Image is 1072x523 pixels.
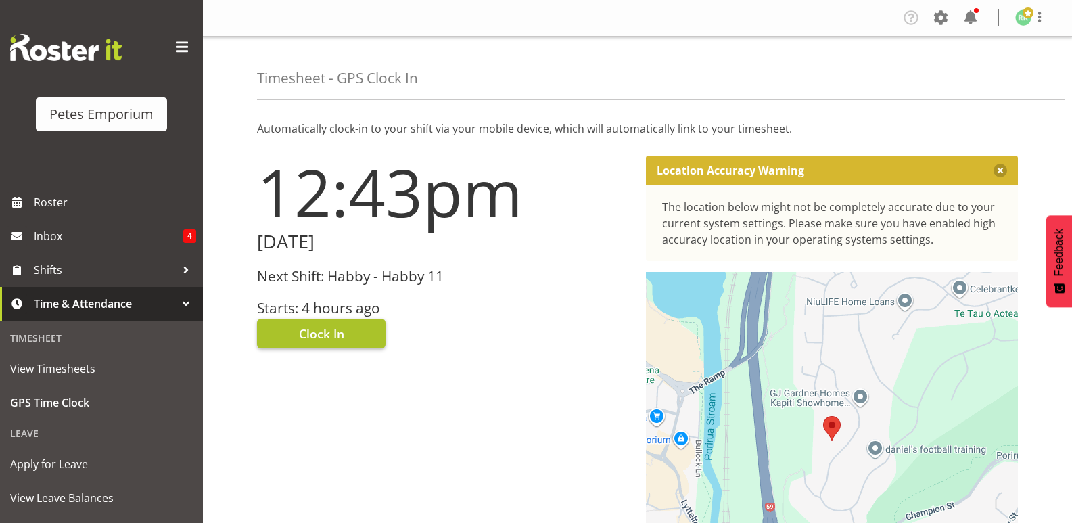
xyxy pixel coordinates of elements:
button: Clock In [257,319,386,348]
span: Clock In [299,325,344,342]
img: Rosterit website logo [10,34,122,61]
h3: Next Shift: Habby - Habby 11 [257,269,630,284]
span: Feedback [1053,229,1065,276]
a: View Timesheets [3,352,200,386]
p: Automatically clock-in to your shift via your mobile device, which will automatically link to you... [257,120,1018,137]
h1: 12:43pm [257,156,630,229]
div: The location below might not be completely accurate due to your current system settings. Please m... [662,199,1002,248]
h4: Timesheet - GPS Clock In [257,70,418,86]
span: Apply for Leave [10,454,193,474]
span: 4 [183,229,196,243]
div: Leave [3,419,200,447]
span: Time & Attendance [34,294,176,314]
span: Roster [34,192,196,212]
div: Timesheet [3,324,200,352]
span: Inbox [34,226,183,246]
h2: [DATE] [257,231,630,252]
a: GPS Time Clock [3,386,200,419]
span: View Leave Balances [10,488,193,508]
span: GPS Time Clock [10,392,193,413]
img: ruth-robertson-taylor722.jpg [1015,9,1031,26]
span: View Timesheets [10,359,193,379]
button: Close message [994,164,1007,177]
div: Petes Emporium [49,104,154,124]
button: Feedback - Show survey [1046,215,1072,307]
span: Shifts [34,260,176,280]
a: Apply for Leave [3,447,200,481]
p: Location Accuracy Warning [657,164,804,177]
a: View Leave Balances [3,481,200,515]
h3: Starts: 4 hours ago [257,300,630,316]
